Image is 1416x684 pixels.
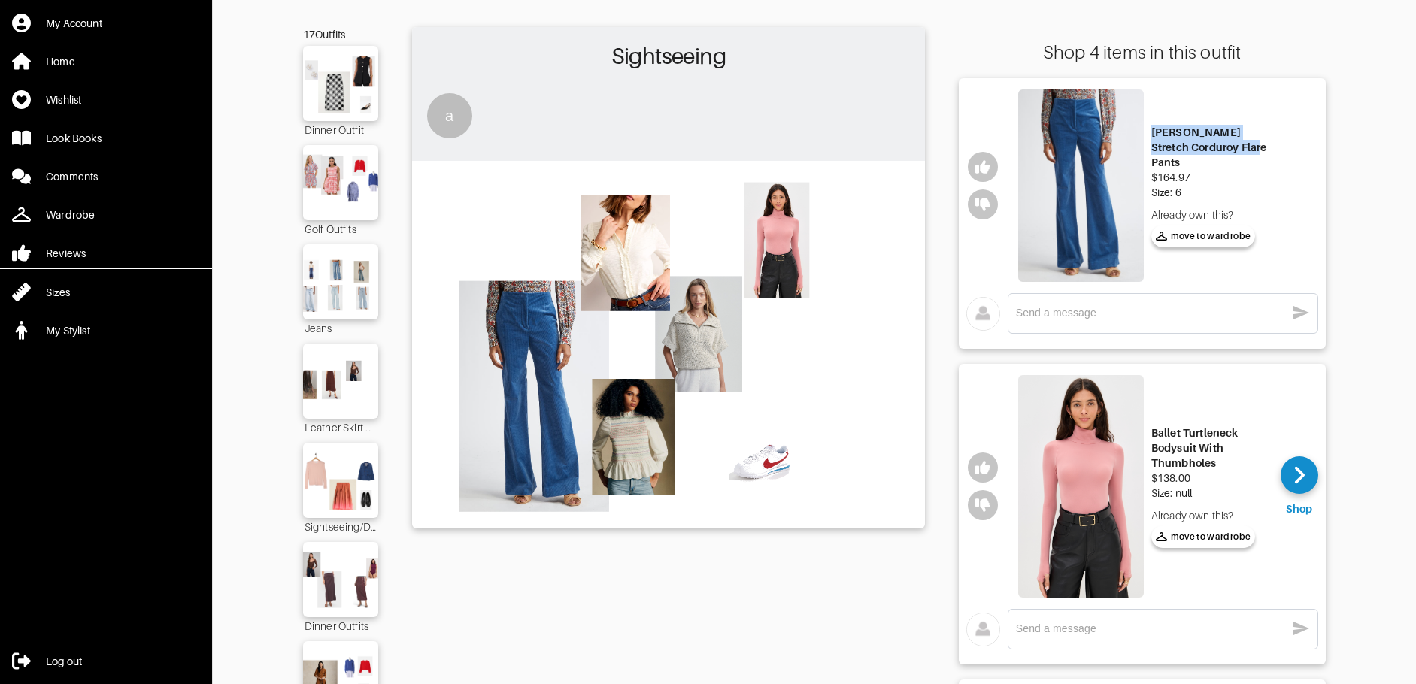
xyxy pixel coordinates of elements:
[1151,525,1256,548] button: move to wardrobe
[303,27,378,42] div: 17 Outfits
[298,53,384,113] img: Outfit Dinner Outfit
[1151,471,1269,486] div: $138.00
[1151,170,1269,185] div: $164.97
[427,93,472,138] div: a
[1018,89,1144,282] img: Basima Stretch Corduroy Flare Pants
[303,121,378,138] div: Dinner Outfit
[298,549,384,610] img: Outfit Dinner Outfits
[298,252,384,312] img: Outfit Jeans
[966,613,1000,646] img: avatar
[303,617,378,634] div: Dinner Outfits
[46,16,102,31] div: My Account
[1151,207,1269,222] div: Already own this?
[46,654,82,669] div: Log out
[46,323,90,338] div: My Stylist
[46,54,75,69] div: Home
[1156,530,1251,543] span: move to wardrobe
[303,220,378,237] div: Golf Outfits
[959,42,1326,63] div: Shop 4 items in this outfit
[1151,225,1256,247] button: move to wardrobe
[1151,185,1269,200] div: Size: 6
[303,518,378,534] div: Sightseeing/Dinner
[420,168,917,519] img: Outfit Sightseeing
[298,351,384,411] img: Outfit Leather Skirt Alternatives
[1151,425,1269,471] div: Ballet Turtleneck Bodysuit With Thumbholes
[966,297,1000,331] img: avatar
[1151,508,1269,523] div: Already own this?
[298,450,384,510] img: Outfit Sightseeing/Dinner
[303,419,378,435] div: Leather Skirt Alternatives
[420,35,917,78] h2: Sightseeing
[1151,125,1269,170] div: [PERSON_NAME] Stretch Corduroy Flare Pants
[1151,486,1269,501] div: Size: null
[298,153,384,213] img: Outfit Golf Outfits
[1156,229,1251,243] span: move to wardrobe
[1281,456,1318,516] a: Shop
[46,92,81,107] div: Wishlist
[46,169,98,184] div: Comments
[46,131,102,146] div: Look Books
[1018,375,1144,598] img: Ballet Turtleneck Bodysuit With Thumbholes
[46,207,95,222] div: Wardrobe
[46,285,70,300] div: Sizes
[46,246,86,261] div: Reviews
[1286,501,1313,516] div: Shop
[303,319,378,336] div: Jeans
